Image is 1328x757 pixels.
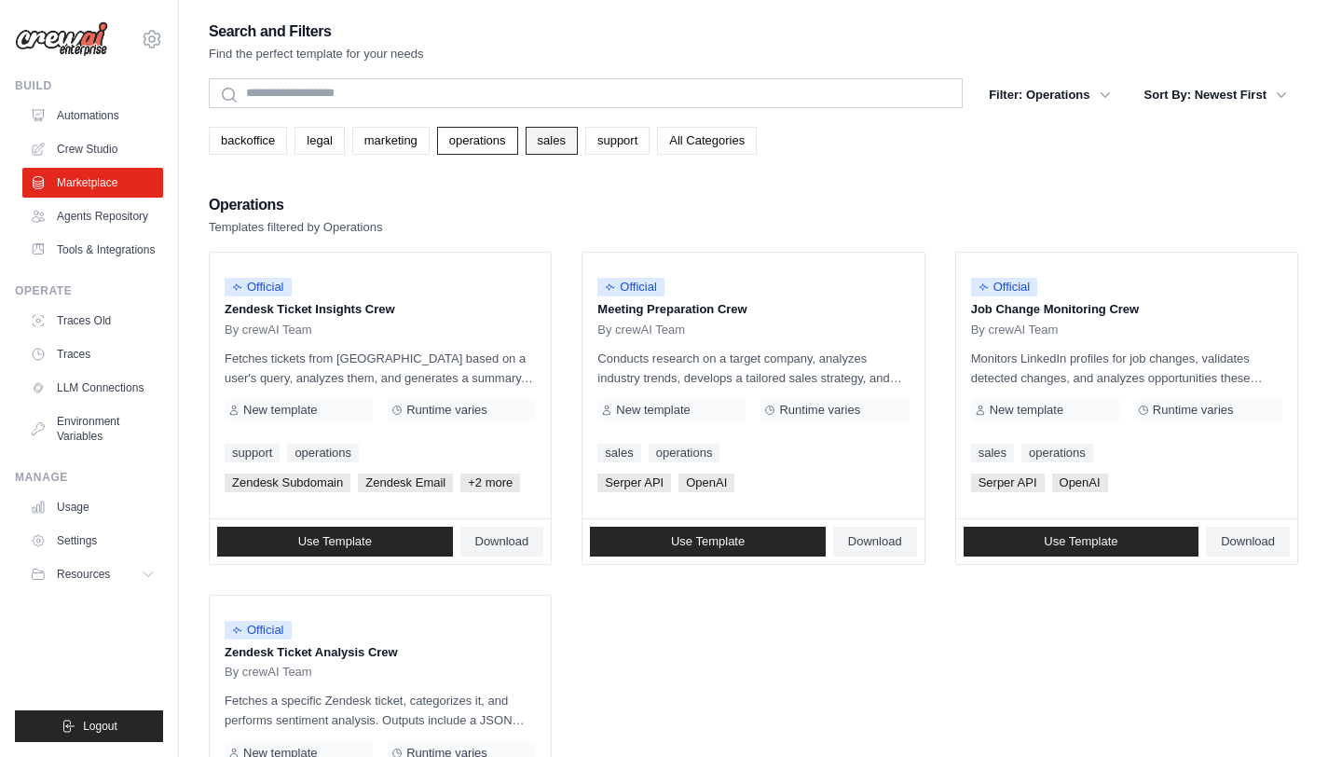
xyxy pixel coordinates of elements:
a: Use Template [964,527,1199,557]
p: Zendesk Ticket Analysis Crew [225,643,536,662]
a: Download [1206,527,1290,557]
p: Zendesk Ticket Insights Crew [225,300,536,319]
a: Settings [22,526,163,556]
div: Manage [15,470,163,485]
span: Official [971,278,1038,296]
span: +2 more [460,474,520,492]
a: sales [526,127,578,155]
button: Resources [22,559,163,589]
a: Agents Repository [22,201,163,231]
span: Runtime varies [406,403,487,418]
a: LLM Connections [22,373,163,403]
a: Use Template [217,527,453,557]
h2: Operations [209,192,382,218]
span: Resources [57,567,110,582]
span: Logout [83,719,117,734]
a: backoffice [209,127,287,155]
a: support [225,444,280,462]
p: Conducts research on a target company, analyzes industry trends, develops a tailored sales strate... [597,349,909,388]
img: Logo [15,21,108,57]
a: operations [287,444,359,462]
a: Environment Variables [22,406,163,451]
a: operations [437,127,518,155]
div: Operate [15,283,163,298]
p: Fetches tickets from [GEOGRAPHIC_DATA] based on a user's query, analyzes them, and generates a su... [225,349,536,388]
a: Download [460,527,544,557]
a: Download [833,527,917,557]
button: Sort By: Newest First [1133,78,1298,112]
span: Zendesk Subdomain [225,474,350,492]
span: Official [225,278,292,296]
a: marketing [352,127,430,155]
button: Filter: Operations [978,78,1121,112]
a: All Categories [657,127,757,155]
span: Use Template [671,534,745,549]
a: operations [1021,444,1093,462]
span: Download [475,534,529,549]
a: Marketplace [22,168,163,198]
p: Fetches a specific Zendesk ticket, categorizes it, and performs sentiment analysis. Outputs inclu... [225,691,536,730]
a: Automations [22,101,163,131]
span: New template [243,403,317,418]
span: Official [225,621,292,640]
a: sales [597,444,640,462]
a: Usage [22,492,163,522]
a: sales [971,444,1014,462]
a: support [585,127,650,155]
button: Logout [15,710,163,742]
span: Use Template [1044,534,1117,549]
span: Zendesk Email [358,474,453,492]
a: operations [649,444,720,462]
a: legal [294,127,344,155]
span: By crewAI Team [225,665,312,680]
div: Build [15,78,163,93]
a: Traces Old [22,306,163,336]
span: Download [1221,534,1275,549]
span: By crewAI Team [971,323,1059,337]
p: Meeting Preparation Crew [597,300,909,319]
span: New template [616,403,690,418]
span: Runtime varies [1153,403,1234,418]
span: OpenAI [678,474,734,492]
a: Crew Studio [22,134,163,164]
h2: Search and Filters [209,19,424,45]
a: Tools & Integrations [22,235,163,265]
span: New template [990,403,1063,418]
a: Use Template [590,527,826,557]
span: Download [848,534,902,549]
span: Serper API [971,474,1045,492]
span: Official [597,278,664,296]
span: Runtime varies [779,403,860,418]
p: Templates filtered by Operations [209,218,382,237]
span: Serper API [597,474,671,492]
a: Traces [22,339,163,369]
span: Use Template [298,534,372,549]
p: Monitors LinkedIn profiles for job changes, validates detected changes, and analyzes opportunitie... [971,349,1282,388]
span: By crewAI Team [225,323,312,337]
p: Job Change Monitoring Crew [971,300,1282,319]
span: OpenAI [1052,474,1108,492]
span: By crewAI Team [597,323,685,337]
p: Find the perfect template for your needs [209,45,424,63]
